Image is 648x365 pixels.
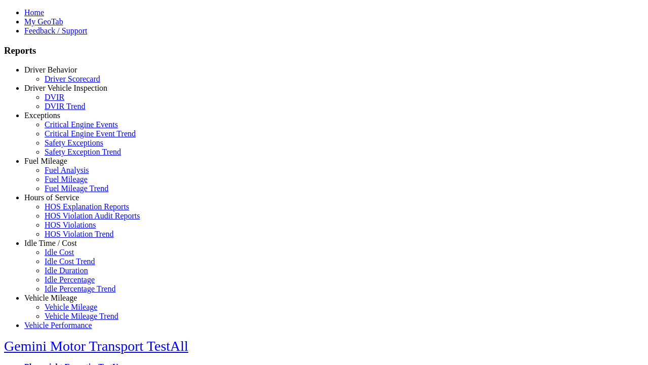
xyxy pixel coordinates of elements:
[45,248,74,257] a: Idle Cost
[45,266,88,275] a: Idle Duration
[24,17,63,26] a: My GeoTab
[24,26,87,35] a: Feedback / Support
[4,338,188,354] a: Gemini Motor Transport TestAll
[45,284,115,293] a: Idle Percentage Trend
[45,138,103,147] a: Safety Exceptions
[45,93,64,101] a: DVIR
[45,166,89,174] a: Fuel Analysis
[45,257,95,266] a: Idle Cost Trend
[24,65,77,74] a: Driver Behavior
[45,184,108,193] a: Fuel Mileage Trend
[45,175,88,184] a: Fuel Mileage
[45,102,85,111] a: DVIR Trend
[45,120,118,129] a: Critical Engine Events
[24,193,79,202] a: Hours of Service
[45,230,114,238] a: HOS Violation Trend
[45,221,96,229] a: HOS Violations
[24,294,77,302] a: Vehicle Mileage
[4,45,644,56] h3: Reports
[45,75,100,83] a: Driver Scorecard
[24,111,60,120] a: Exceptions
[45,202,129,211] a: HOS Explanation Reports
[24,8,44,17] a: Home
[45,211,140,220] a: HOS Violation Audit Reports
[45,312,118,320] a: Vehicle Mileage Trend
[24,239,77,247] a: Idle Time / Cost
[45,129,136,138] a: Critical Engine Event Trend
[45,275,95,284] a: Idle Percentage
[45,303,97,311] a: Vehicle Mileage
[24,321,92,330] a: Vehicle Performance
[24,84,107,92] a: Driver Vehicle Inspection
[24,157,67,165] a: Fuel Mileage
[45,148,121,156] a: Safety Exception Trend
